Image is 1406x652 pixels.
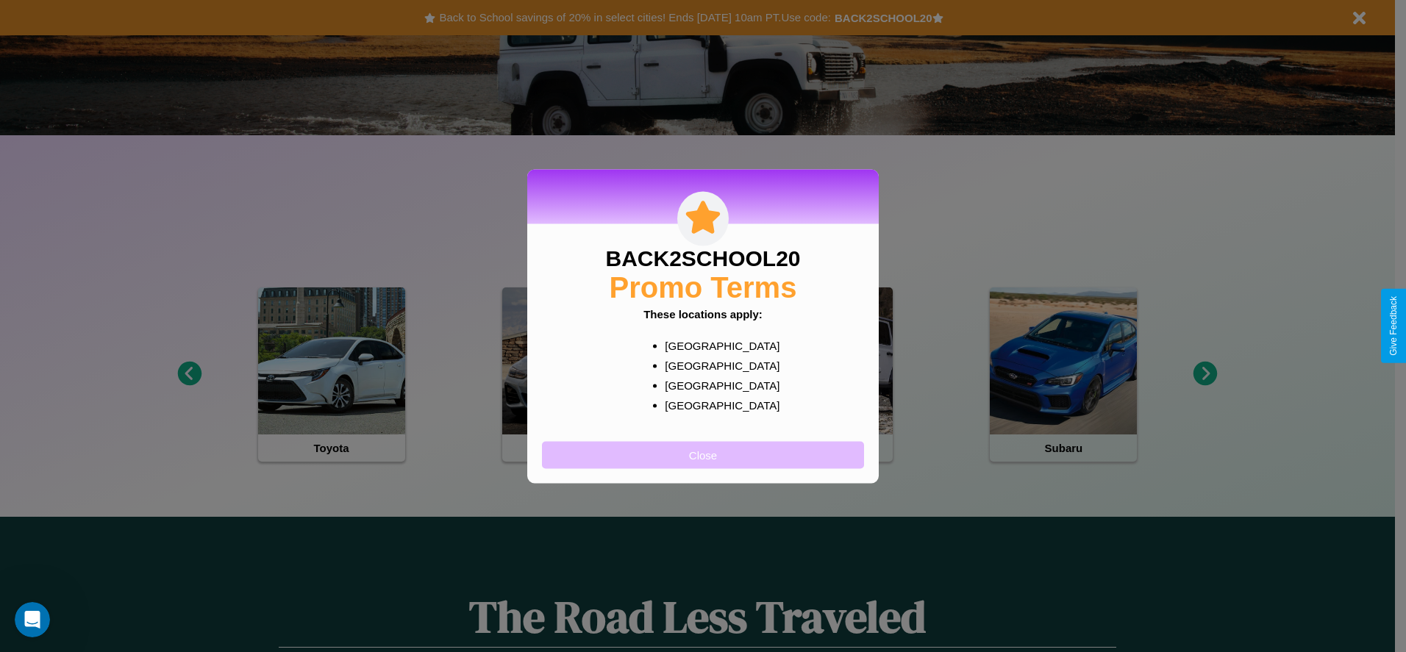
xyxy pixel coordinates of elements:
p: [GEOGRAPHIC_DATA] [665,355,770,375]
h2: Promo Terms [610,271,797,304]
p: [GEOGRAPHIC_DATA] [665,375,770,395]
button: Close [542,441,864,468]
div: Give Feedback [1388,296,1399,356]
iframe: Intercom live chat [15,602,50,637]
b: These locations apply: [643,307,763,320]
h3: BACK2SCHOOL20 [605,246,800,271]
p: [GEOGRAPHIC_DATA] [665,335,770,355]
p: [GEOGRAPHIC_DATA] [665,395,770,415]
